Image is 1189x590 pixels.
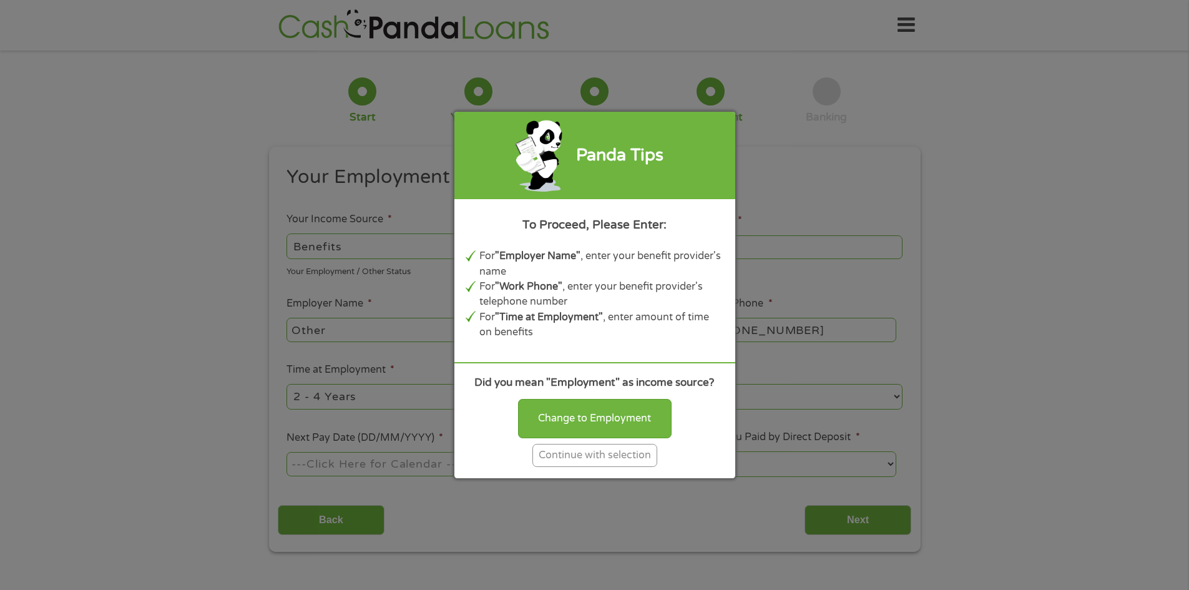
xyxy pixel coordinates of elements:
img: green-panda-phone.png [514,117,565,193]
div: Continue with selection [532,444,657,467]
li: For , enter your benefit provider's name [479,248,724,279]
div: To Proceed, Please Enter: [466,216,724,234]
li: For , enter amount of time on benefits [479,310,724,340]
b: "Employer Name" [495,250,580,262]
li: For , enter your benefit provider's telephone number [479,279,724,310]
div: Change to Employment [518,399,672,438]
b: "Work Phone" [495,280,562,293]
div: Did you mean "Employment" as income source? [466,375,724,391]
b: "Time at Employment" [495,311,603,323]
div: Panda Tips [576,143,663,169]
